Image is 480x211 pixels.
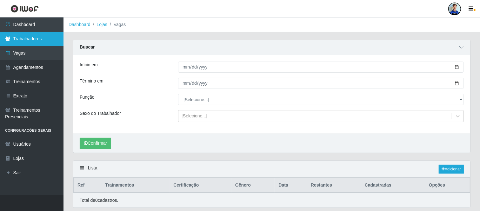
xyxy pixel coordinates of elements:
[307,178,361,193] th: Restantes
[439,165,464,174] a: Adicionar
[170,178,231,193] th: Certificação
[80,197,118,204] p: Total de 0 cadastros.
[107,21,126,28] li: Vagas
[80,62,98,68] label: Início em
[80,94,95,101] label: Função
[361,178,425,193] th: Cadastradas
[80,44,95,49] strong: Buscar
[80,110,121,117] label: Sexo do Trabalhador
[63,17,480,32] nav: breadcrumb
[101,178,170,193] th: Trainamentos
[275,178,307,193] th: Data
[80,138,111,149] button: Confirmar
[69,22,90,27] a: Dashboard
[80,78,103,84] label: Término em
[74,178,102,193] th: Ref
[425,178,470,193] th: Opções
[178,62,464,73] input: 00/00/0000
[231,178,275,193] th: Gênero
[97,22,107,27] a: Lojas
[182,113,207,120] div: [Selecione...]
[178,78,464,89] input: 00/00/0000
[73,161,470,178] div: Lista
[10,5,39,13] img: CoreUI Logo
